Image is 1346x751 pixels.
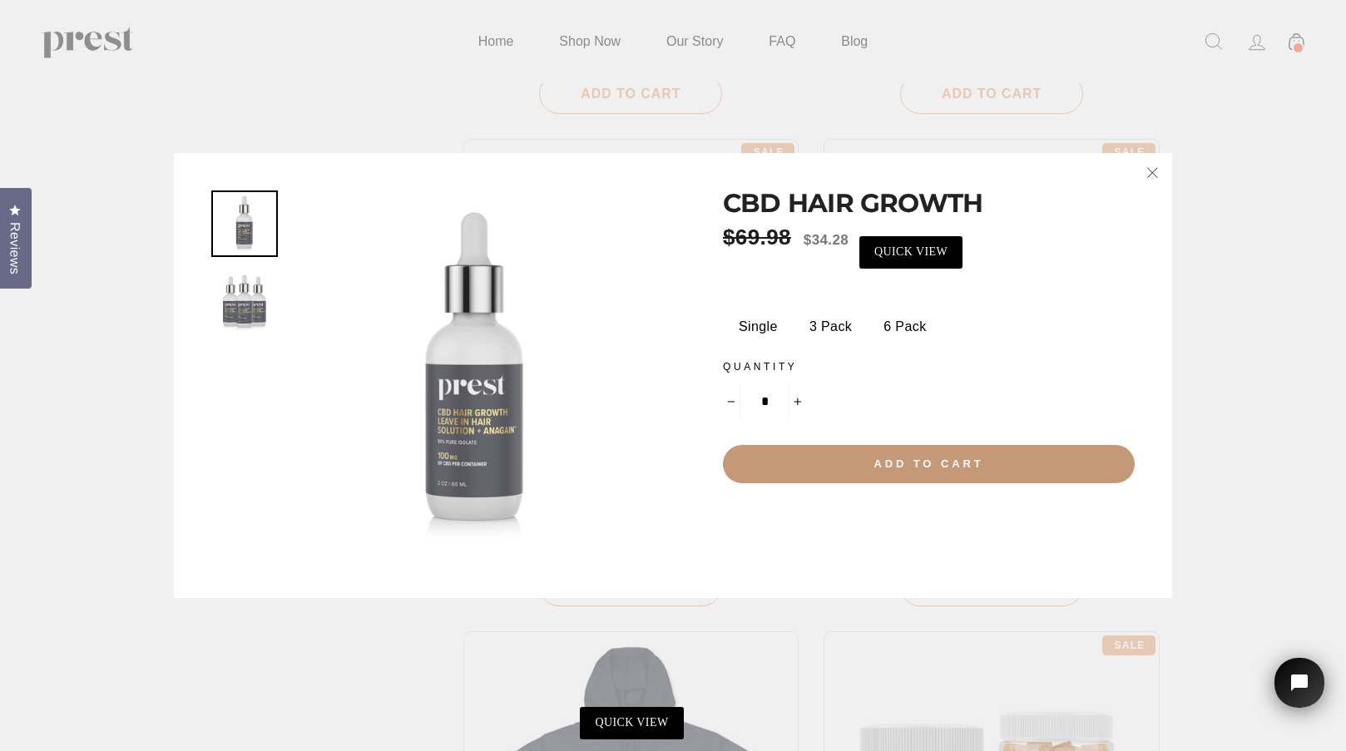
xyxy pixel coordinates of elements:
img: CBD HAIR GROWTH [213,192,276,255]
input: quantity [723,383,806,420]
a: QUICK VIEW [859,236,962,268]
iframe: Tidio Chat [1253,635,1346,751]
img: CBD HAIR GROWTH [213,271,276,334]
button: Reduce item quantity by one [723,383,740,420]
span: Add to cart [873,457,983,470]
label: Single [726,310,790,343]
label: 6 Pack [871,310,938,343]
button: Increase item quantity by one [789,383,806,420]
label: Quantity [723,359,1135,375]
span: $34.28 [804,232,849,248]
img: CBD HAIR GROWTH [290,190,661,561]
button: Add to cart [723,445,1135,483]
span: Reviews [4,222,26,274]
label: 3 Pack [797,310,864,343]
a: QUICK VIEW [580,707,683,739]
span: $69.98 [723,225,795,250]
p: CBD HAIR GROWTH [723,190,1135,216]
